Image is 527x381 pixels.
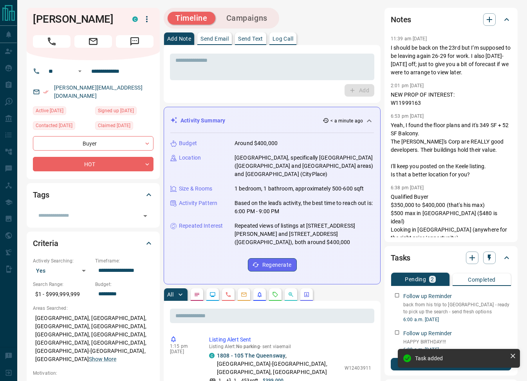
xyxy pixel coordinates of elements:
button: Timeline [168,12,215,25]
div: Tags [33,185,153,204]
p: Activity Summary [180,117,225,125]
p: 1:15 pm [170,343,197,349]
div: condos.ca [132,16,138,22]
button: Campaigns [218,12,275,25]
span: Message [116,35,153,48]
p: Listing Alert Sent [209,336,371,344]
div: Criteria [33,234,153,253]
p: Timeframe: [95,257,153,264]
div: Notes [391,10,511,29]
span: Signed up [DATE] [98,107,134,115]
a: 1808 - 105 The Queensway [217,352,285,359]
p: 2:01 pm [DATE] [391,83,424,88]
p: back from his trip to [GEOGRAPHIC_DATA] - ready to pick up the search - send fresh options [403,301,511,315]
div: Tasks [391,248,511,267]
button: Open [140,210,151,221]
p: Activity Pattern [179,199,217,207]
p: Repeated Interest [179,222,223,230]
h1: [PERSON_NAME] [33,13,121,25]
h2: Tags [33,189,49,201]
p: Repeated views of listings at [STREET_ADDRESS][PERSON_NAME] and [STREET_ADDRESS] ([GEOGRAPHIC_DAT... [235,222,374,246]
div: condos.ca [209,353,215,358]
p: < a minute ago [330,117,363,124]
svg: Requests [272,291,278,298]
span: Email [74,35,112,48]
button: Regenerate [248,258,297,271]
svg: Email Verified [43,89,49,95]
p: 11:39 am [DATE] [391,36,427,41]
p: Motivation: [33,370,153,377]
div: Sat Jan 11 2025 [95,106,153,117]
p: Send Text [238,36,263,41]
div: Task added [415,355,507,361]
p: Follow up Reminder [403,292,452,300]
button: Show More [89,355,116,363]
span: Call [33,35,70,48]
div: Activity Summary< a minute ago [170,113,374,128]
p: 2 [431,277,434,282]
h2: Notes [391,13,411,26]
span: Active [DATE] [36,107,63,115]
a: [PERSON_NAME][EMAIL_ADDRESS][DOMAIN_NAME] [54,84,143,99]
p: Qualified Buyer $350,000 to $400,000 (that's his max) $500 max in [GEOGRAPHIC_DATA] ($480 is idea... [391,193,511,324]
p: Areas Searched: [33,305,153,312]
p: 6:38 pm [DATE] [391,185,424,190]
p: HAPPY BIRTHDAY!!! [403,338,511,345]
p: NEW PROP OF INTEREST: W11999163 [391,91,511,107]
p: [GEOGRAPHIC_DATA], specifically [GEOGRAPHIC_DATA] ([GEOGRAPHIC_DATA] and [GEOGRAPHIC_DATA] areas)... [235,154,374,178]
div: Sat Jan 11 2025 [95,121,153,132]
p: Based on the lead's activity, the best time to reach out is: 6:00 PM - 9:00 PM [235,199,374,216]
button: New Task [391,358,511,370]
p: Budget: [95,281,153,288]
div: Fri Sep 12 2025 [33,106,91,117]
svg: Emails [241,291,247,298]
button: Open [75,66,85,76]
p: Budget [179,139,197,147]
p: $1 - $999,999,999 [33,288,91,301]
svg: Listing Alerts [256,291,263,298]
span: Contacted [DATE] [36,122,72,129]
h2: Tasks [391,252,410,264]
p: Search Range: [33,281,91,288]
p: [DATE] [170,349,197,354]
p: Log Call [273,36,293,41]
p: Follow up Reminder [403,329,452,338]
span: No parking [236,344,260,349]
p: 1 bedroom, 1 bathroom, approximately 500-600 sqft [235,185,364,193]
p: 6:53 pm [DATE] [391,113,424,119]
svg: Opportunities [288,291,294,298]
p: Yeah, I found the floor plans and it's 349 SF + 52 SF Balcony. The [PERSON_NAME]'s Corp are REALL... [391,121,511,179]
p: All [167,292,173,297]
p: W12403911 [345,365,371,372]
p: 6:00 a.m. [DATE] [403,346,511,353]
p: Send Email [200,36,229,41]
p: Add Note [167,36,191,41]
svg: Calls [225,291,231,298]
p: Location [179,154,201,162]
h2: Criteria [33,237,58,250]
p: I should be back on the 23rd but I’m supposed to be leaving again 26-29 for work. I also [DATE]-[... [391,44,511,77]
div: Yes [33,264,91,277]
p: Listing Alert : - sent via email [209,344,371,349]
p: 6:00 a.m. [DATE] [403,316,511,323]
svg: Notes [194,291,200,298]
div: HOT [33,157,153,171]
p: Completed [468,277,496,282]
p: Size & Rooms [179,185,213,193]
div: Tue Jan 14 2025 [33,121,91,132]
svg: Agent Actions [303,291,310,298]
div: Buyer [33,136,153,151]
span: Claimed [DATE] [98,122,130,129]
svg: Lead Browsing Activity [209,291,216,298]
p: [GEOGRAPHIC_DATA], [GEOGRAPHIC_DATA], [GEOGRAPHIC_DATA], [GEOGRAPHIC_DATA], [GEOGRAPHIC_DATA], [G... [33,312,153,366]
p: Actively Searching: [33,257,91,264]
p: Pending [405,277,426,282]
p: Around $400,000 [235,139,278,147]
p: , [GEOGRAPHIC_DATA]-[GEOGRAPHIC_DATA], [GEOGRAPHIC_DATA], [GEOGRAPHIC_DATA] [217,352,341,376]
